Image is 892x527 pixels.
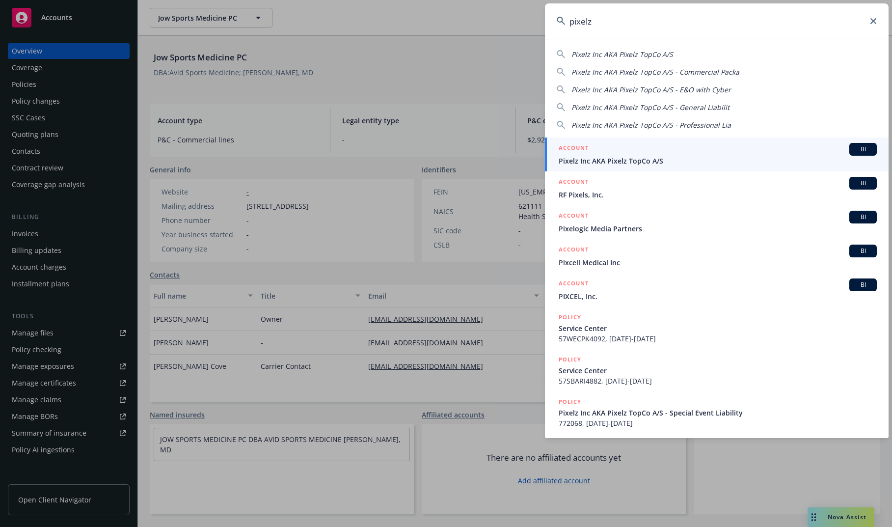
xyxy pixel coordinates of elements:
[571,67,739,77] span: Pixelz Inc AKA Pixelz TopCo A/S - Commercial Packa
[559,177,589,189] h5: ACCOUNT
[853,145,873,154] span: BI
[559,257,877,268] span: Pixcell Medical Inc
[559,223,877,234] span: Pixelogic Media Partners
[545,349,889,391] a: POLICYService Center57SBARI4882, [DATE]-[DATE]
[559,245,589,256] h5: ACCOUNT
[853,179,873,188] span: BI
[559,312,581,322] h5: POLICY
[559,376,877,386] span: 57SBARI4882, [DATE]-[DATE]
[571,85,731,94] span: Pixelz Inc AKA Pixelz TopCo A/S - E&O with Cyber
[545,205,889,239] a: ACCOUNTBIPixelogic Media Partners
[559,418,877,428] span: 772068, [DATE]-[DATE]
[545,307,889,349] a: POLICYService Center57WECPK4092, [DATE]-[DATE]
[559,278,589,290] h5: ACCOUNT
[853,213,873,222] span: BI
[559,156,877,166] span: Pixelz Inc AKA Pixelz TopCo A/S
[559,408,877,418] span: Pixelz Inc AKA Pixelz TopCo A/S - Special Event Liability
[559,143,589,155] h5: ACCOUNT
[559,365,877,376] span: Service Center
[571,50,673,59] span: Pixelz Inc AKA Pixelz TopCo A/S
[559,190,877,200] span: RF Pixels, Inc.
[853,280,873,289] span: BI
[559,355,581,364] h5: POLICY
[571,103,730,112] span: Pixelz Inc AKA Pixelz TopCo A/S - General Liabilit
[545,239,889,273] a: ACCOUNTBIPixcell Medical Inc
[545,138,889,171] a: ACCOUNTBIPixelz Inc AKA Pixelz TopCo A/S
[853,247,873,255] span: BI
[545,171,889,205] a: ACCOUNTBIRF Pixels, Inc.
[559,323,877,333] span: Service Center
[571,120,731,130] span: Pixelz Inc AKA Pixelz TopCo A/S - Professional Lia
[545,273,889,307] a: ACCOUNTBIPIXCEL, Inc.
[545,3,889,39] input: Search...
[559,291,877,302] span: PIXCEL, Inc.
[559,211,589,222] h5: ACCOUNT
[559,333,877,344] span: 57WECPK4092, [DATE]-[DATE]
[559,397,581,407] h5: POLICY
[545,391,889,434] a: POLICYPixelz Inc AKA Pixelz TopCo A/S - Special Event Liability772068, [DATE]-[DATE]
